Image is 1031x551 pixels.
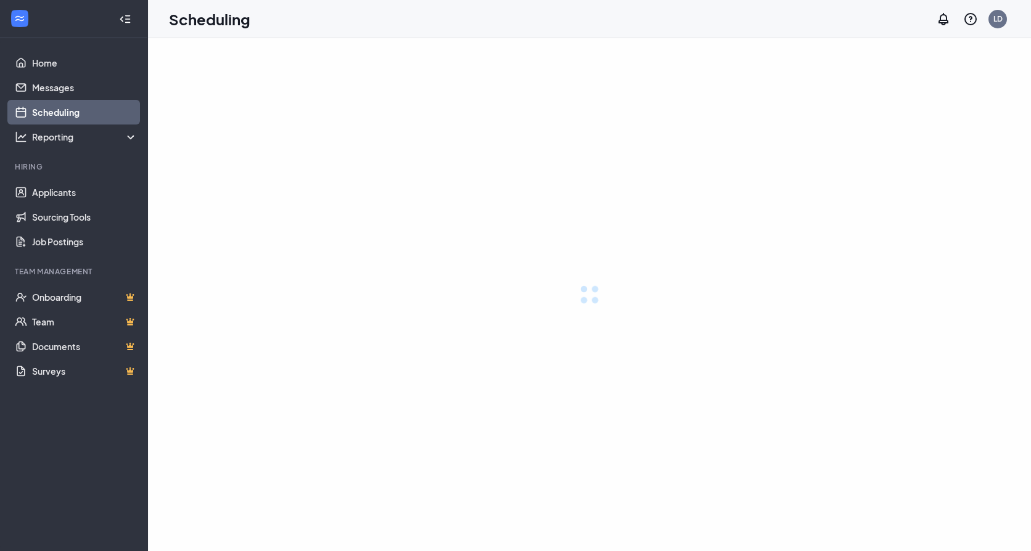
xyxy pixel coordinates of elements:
svg: Collapse [119,13,131,25]
div: Reporting [32,131,138,143]
a: TeamCrown [32,309,138,334]
svg: Notifications [936,12,951,27]
a: Applicants [32,180,138,205]
a: Messages [32,75,138,100]
div: Hiring [15,161,135,172]
svg: Analysis [15,131,27,143]
a: OnboardingCrown [32,285,138,309]
div: Team Management [15,266,135,277]
a: Home [32,51,138,75]
a: Job Postings [32,229,138,254]
a: Sourcing Tools [32,205,138,229]
a: DocumentsCrown [32,334,138,359]
a: SurveysCrown [32,359,138,383]
a: Scheduling [32,100,138,124]
h1: Scheduling [169,9,250,30]
svg: WorkstreamLogo [14,12,26,25]
div: LD [993,14,1003,24]
svg: QuestionInfo [963,12,978,27]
